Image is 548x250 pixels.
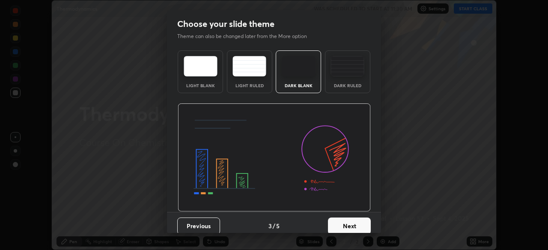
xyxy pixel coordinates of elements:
h2: Choose your slide theme [177,18,274,29]
button: Next [328,218,371,235]
img: lightTheme.e5ed3b09.svg [184,56,217,76]
h4: 3 [268,221,272,230]
div: Light Blank [183,83,217,88]
img: lightRuledTheme.5fabf969.svg [232,56,266,76]
img: darkRuledTheme.de295e13.svg [331,56,364,76]
div: Dark Blank [281,83,316,88]
div: Light Ruled [232,83,267,88]
img: darkTheme.f0cc69e5.svg [282,56,316,76]
div: Dark Ruled [331,83,365,88]
h4: 5 [276,221,280,230]
button: Previous [177,218,220,235]
img: darkThemeBanner.d06ce4a2.svg [178,103,371,212]
p: Theme can also be changed later from the More option [177,32,316,40]
h4: / [273,221,275,230]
